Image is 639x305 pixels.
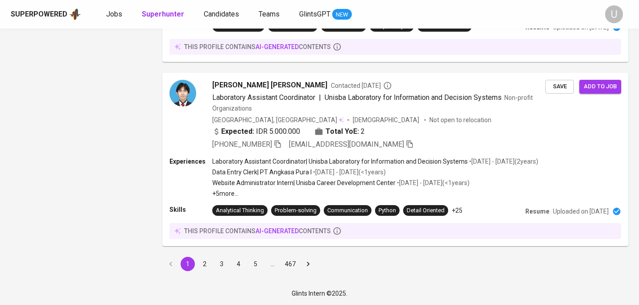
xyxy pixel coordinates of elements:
button: page 1 [181,257,195,271]
div: Superpowered [11,9,67,20]
span: AI-generated [256,43,299,50]
span: [EMAIL_ADDRESS][DOMAIN_NAME] [289,140,404,148]
span: [DEMOGRAPHIC_DATA] [353,115,421,124]
p: • [DATE] - [DATE] ( 2 years ) [468,157,538,166]
p: Not open to relocation [429,115,491,124]
span: AI-generated [256,227,299,235]
p: this profile contains contents [184,42,331,51]
span: Jobs [106,10,122,18]
a: Superpoweredapp logo [11,8,81,21]
span: [PERSON_NAME] [PERSON_NAME] [212,80,327,91]
div: Python [379,206,396,215]
p: Website Administrator Intern | Unisba Career Development Center [212,178,396,187]
b: Expected: [221,126,254,137]
span: Unisba Laboratory for Information and Decision Systems [325,93,502,102]
p: +5 more ... [212,189,538,198]
div: Detail Oriented [407,206,445,215]
p: Uploaded on [DATE] [553,207,609,216]
button: Add to job [579,80,621,94]
p: • [DATE] - [DATE] ( <1 years ) [396,178,470,187]
span: NEW [332,10,352,19]
p: Data Entry Clerk | PT Angkasa Pura I [212,168,312,177]
a: [PERSON_NAME] [PERSON_NAME]Contacted [DATE]Laboratory Assistant Coordinator|Unisba Laboratory for... [162,73,628,246]
p: Laboratory Assistant Coordinator | Unisba Laboratory for Information and Decision Systems [212,157,468,166]
a: GlintsGPT NEW [299,9,352,20]
img: 954f3ea497d83c3bfecf7aebbc08d9a5.jpg [169,80,196,107]
button: Go to page 2 [198,257,212,271]
div: Communication [327,206,368,215]
button: Go to page 467 [282,257,298,271]
a: Teams [259,9,281,20]
button: Go to next page [301,257,315,271]
button: Save [545,80,574,94]
span: [PHONE_NUMBER] [212,140,272,148]
span: Laboratory Assistant Coordinator [212,93,315,102]
a: Jobs [106,9,124,20]
button: Go to page 4 [231,257,246,271]
div: Problem-solving [275,206,317,215]
span: 2 [361,126,365,137]
p: • [DATE] - [DATE] ( <1 years ) [312,168,386,177]
p: +25 [452,206,462,215]
div: U [605,5,623,23]
span: Teams [259,10,280,18]
div: IDR 5.000.000 [212,126,300,137]
a: Superhunter [142,9,186,20]
b: Total YoE: [326,126,359,137]
span: Candidates [204,10,239,18]
img: app logo [69,8,81,21]
a: Candidates [204,9,241,20]
span: GlintsGPT [299,10,330,18]
div: Analytical Thinking [216,206,264,215]
div: … [265,260,280,268]
span: Save [550,82,569,92]
svg: By Batam recruiter [383,81,392,90]
span: | [319,92,321,103]
p: Experiences [169,157,212,166]
nav: pagination navigation [162,257,317,271]
div: [GEOGRAPHIC_DATA], [GEOGRAPHIC_DATA] [212,115,344,124]
p: Resume [525,207,549,216]
b: Superhunter [142,10,184,18]
span: Add to job [584,82,617,92]
button: Go to page 3 [214,257,229,271]
button: Go to page 5 [248,257,263,271]
p: this profile contains contents [184,227,331,235]
span: Contacted [DATE] [331,81,392,90]
p: Skills [169,205,212,214]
